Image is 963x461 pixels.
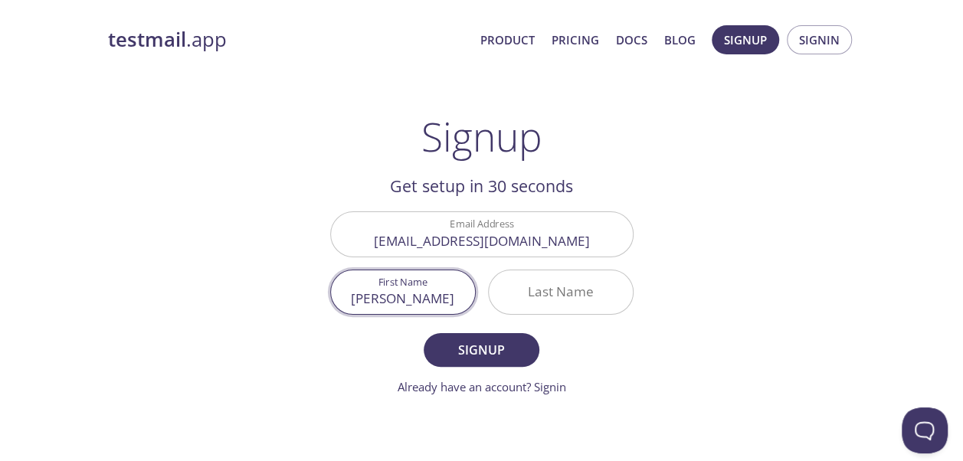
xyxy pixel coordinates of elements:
[421,113,542,159] h1: Signup
[787,25,852,54] button: Signin
[902,407,948,453] iframe: Help Scout Beacon - Open
[398,379,566,394] a: Already have an account? Signin
[552,30,599,50] a: Pricing
[616,30,647,50] a: Docs
[330,173,634,199] h2: Get setup in 30 seconds
[424,333,539,367] button: Signup
[724,30,767,50] span: Signup
[108,26,186,53] strong: testmail
[480,30,535,50] a: Product
[799,30,840,50] span: Signin
[441,339,522,361] span: Signup
[664,30,696,50] a: Blog
[712,25,779,54] button: Signup
[108,27,468,53] a: testmail.app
